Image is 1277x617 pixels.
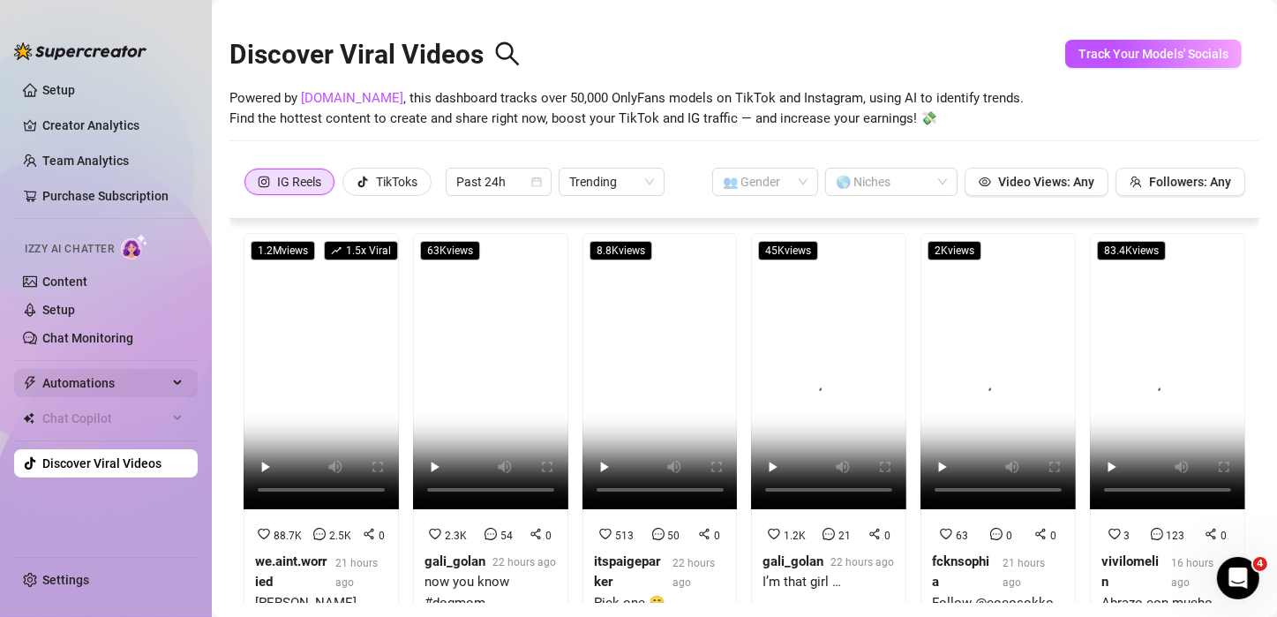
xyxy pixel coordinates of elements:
strong: gali_golan [424,553,485,569]
span: Powered by , this dashboard tracks over 50,000 OnlyFans models on TikTok and Instagram, using AI ... [229,88,1024,130]
button: Followers: Any [1115,168,1245,196]
a: Setup [42,83,75,97]
span: 513 [615,530,634,542]
div: TikToks [376,169,417,195]
span: share-alt [698,528,710,540]
a: Chat Monitoring [42,331,133,345]
button: Video Views: Any [965,168,1108,196]
img: AI Chatter [121,234,148,260]
a: Creator Analytics [42,111,184,139]
h2: Discover Viral Videos [229,38,521,71]
span: message [652,528,665,540]
span: share-alt [1034,528,1047,540]
span: Automations [42,369,168,397]
a: [DOMAIN_NAME] [301,90,403,106]
div: now you know #dogmom [424,572,557,613]
span: heart [429,528,441,540]
span: heart [258,528,270,540]
div: I’m that girl … [762,572,894,593]
iframe: Intercom live chat [1217,557,1259,599]
span: Trending [569,169,654,195]
span: 0 [1050,530,1056,542]
span: 21 hours ago [1003,557,1045,589]
span: message [823,528,835,540]
span: 0 [884,530,890,542]
span: 0 [1006,530,1012,542]
span: 0 [1221,530,1227,542]
span: message [485,528,497,540]
span: 50 [668,530,680,542]
strong: vivilomelin [1101,553,1159,591]
span: thunderbolt [23,376,37,390]
span: share-alt [363,528,375,540]
span: instagram [258,176,270,188]
span: eye [979,176,991,188]
span: 1.2K [784,530,806,542]
span: Track Your Models' Socials [1078,47,1228,61]
strong: gali_golan [762,553,823,569]
a: Content [42,275,87,289]
span: message [990,528,1003,540]
span: share-alt [1205,528,1217,540]
span: calendar [531,177,542,187]
div: Follow @cocosokko [932,593,1064,614]
span: 4 [1253,557,1267,571]
span: Past 24h [456,169,541,195]
a: Discover Viral Videos [42,456,162,470]
span: 8.8K views [590,241,652,260]
span: 0 [545,530,552,542]
button: Track Your Models' Socials [1065,40,1242,68]
span: 16 hours ago [1172,557,1214,589]
span: 3 [1124,530,1131,542]
span: share-alt [868,528,881,540]
span: Followers: Any [1149,175,1231,189]
img: Chat Copilot [23,412,34,425]
span: 123 [1167,530,1185,542]
span: share-alt [530,528,542,540]
img: logo-BBDzfeDw.svg [14,42,146,60]
span: tik-tok [357,176,369,188]
strong: fcknsophia [932,553,989,591]
span: Chat Copilot [42,404,168,433]
a: Setup [42,303,75,317]
div: IG Reels [277,169,321,195]
span: 1.2M views [251,241,315,260]
span: message [313,528,326,540]
span: rise [331,245,342,256]
strong: itspaigeparker [594,553,660,591]
a: Settings [42,573,89,587]
a: Team Analytics [42,154,129,168]
span: team [1130,176,1142,188]
span: 0 [379,530,385,542]
span: 21 hours ago [335,557,378,589]
span: heart [1108,528,1121,540]
span: 54 [500,530,513,542]
a: Purchase Subscription [42,189,169,203]
span: heart [768,528,780,540]
span: 22 hours ago [830,556,894,568]
span: 45K views [758,241,818,260]
span: heart [940,528,952,540]
span: Izzy AI Chatter [25,241,114,258]
span: Video Views: Any [998,175,1094,189]
span: search [494,41,521,67]
span: 22 hours ago [492,556,556,568]
span: 88.7K [274,530,302,542]
span: 0 [714,530,720,542]
span: 2.5K [329,530,351,542]
span: 1.5 x Viral [324,241,398,260]
span: 22 hours ago [672,557,715,589]
span: 21 [838,530,851,542]
span: 63 [956,530,968,542]
span: 2K views [928,241,981,260]
span: message [1151,528,1163,540]
span: 2.3K [445,530,467,542]
span: 83.4K views [1097,241,1166,260]
strong: we.aint.worried [255,553,327,591]
span: 63K views [420,241,480,260]
span: heart [599,528,612,540]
